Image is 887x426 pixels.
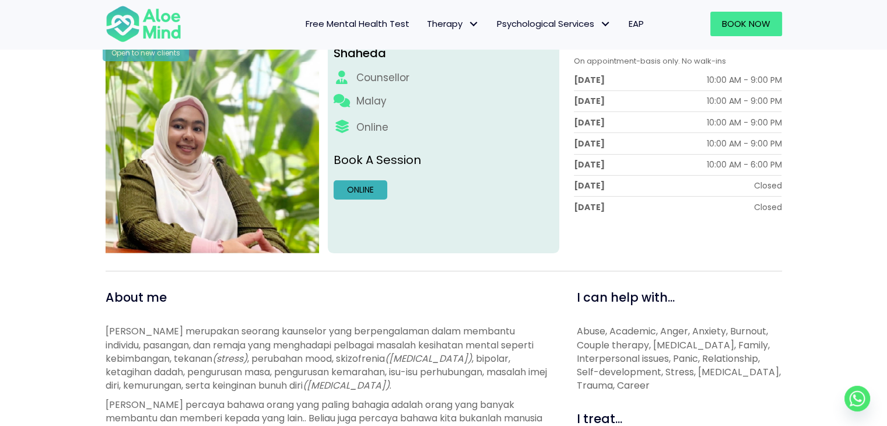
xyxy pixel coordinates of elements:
div: 10:00 AM - 9:00 PM [706,95,781,107]
a: Psychological ServicesPsychological Services: submenu [488,12,620,36]
div: [DATE] [574,159,605,170]
a: Whatsapp [844,386,870,411]
a: Free Mental Health Test [297,12,418,36]
div: Closed [753,201,781,213]
span: (​​[MEDICAL_DATA]) [385,352,472,365]
div: 10:00 AM - 9:00 PM [706,138,781,149]
div: 10:00 AM - 9:00 PM [706,117,781,128]
span: Therapy: submenu [465,16,482,33]
div: [DATE] [574,74,605,86]
div: 10:00 AM - 9:00 PM [706,74,781,86]
span: About me [106,289,167,306]
a: TherapyTherapy: submenu [418,12,488,36]
span: . [390,379,391,392]
a: Online [334,180,387,199]
span: I can help with... [577,289,675,306]
span: [PERSON_NAME] merupakan seorang kaunselor yang berpengalaman dalam membantu individu, pasangan, d... [106,324,534,365]
nav: Menu [197,12,653,36]
div: [DATE] [574,117,605,128]
div: 10:00 AM - 6:00 PM [706,159,781,170]
span: Free Mental Health Test [306,18,409,30]
div: [DATE] [574,201,605,213]
p: Book A Session [334,152,553,169]
a: Book Now [710,12,782,36]
span: On appointment-basis only. No walk-ins [574,55,726,67]
div: Closed [753,180,781,191]
span: (stress) [212,352,247,365]
span: , bipolar, ketagihan dadah, pengurusan masa, pengurusan kemarahan, isu-isu perhubungan, masalah i... [106,352,547,392]
p: Abuse, Academic, Anger, Anxiety, Burnout, Couple therapy, [MEDICAL_DATA], Family, Interpersonal i... [577,324,782,392]
div: [DATE] [574,180,605,191]
span: , perubahan mood, skizofrenia [247,352,385,365]
img: Shaheda Counsellor [106,39,320,253]
span: Psychological Services [497,18,611,30]
div: [DATE] [574,138,605,149]
div: [DATE] [574,95,605,107]
img: Aloe mind Logo [106,5,181,43]
div: Counsellor [356,71,409,85]
span: Therapy [427,18,479,30]
div: Online [356,120,388,135]
span: Psychological Services: submenu [597,16,614,33]
div: Shaheda [334,45,553,62]
a: EAP [620,12,653,36]
div: Open to new clients [103,45,189,61]
span: EAP [629,18,644,30]
p: Malay [356,94,386,109]
span: Book Now [722,18,770,30]
span: ([MEDICAL_DATA]) [303,379,390,392]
